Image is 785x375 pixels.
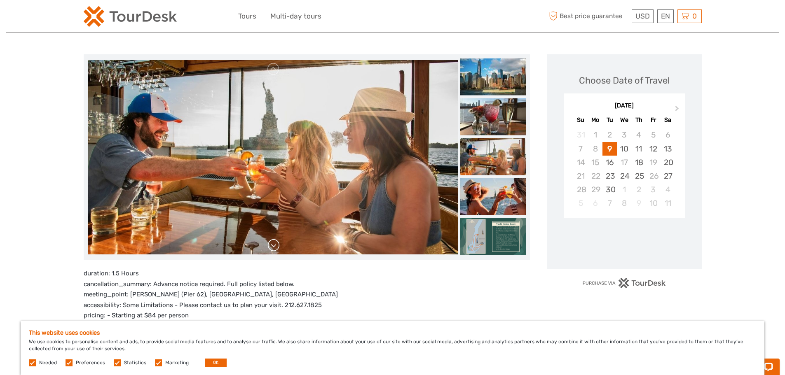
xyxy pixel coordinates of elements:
img: e123e352f2364d70b7ed55aadf0dc5ec_slider_thumbnail.jpg [460,138,526,175]
label: Marketing [165,359,189,366]
div: Choose Tuesday, September 9th, 2025 [602,142,617,156]
div: Not available Sunday, August 31st, 2025 [574,128,588,142]
img: eba4c02db3de45608227214f3ae42156_slider_thumbnail.jpg [460,58,526,95]
button: Next Month [671,104,684,117]
div: Sa [661,114,675,126]
div: Tu [602,114,617,126]
button: Open LiveChat chat widget [95,13,105,23]
div: Choose Tuesday, October 7th, 2025 [602,196,617,210]
img: 2254-3441b4b5-4e5f-4d00-b396-31f1d84a6ebf_logo_small.png [84,6,177,27]
button: OK [205,359,227,367]
div: Choose Tuesday, September 30th, 2025 [602,183,617,196]
div: Not available Monday, October 6th, 2025 [588,196,602,210]
div: Choose Saturday, September 20th, 2025 [661,156,675,169]
div: Not available Sunday, October 5th, 2025 [574,196,588,210]
div: Choose Saturday, September 27th, 2025 [661,169,675,183]
p: Chat now [12,14,93,21]
div: Choose Wednesday, October 8th, 2025 [617,196,631,210]
div: Not available Friday, September 5th, 2025 [646,128,661,142]
div: Choose Friday, October 10th, 2025 [646,196,661,210]
a: Tours [238,10,256,22]
div: Not available Wednesday, September 17th, 2025 [617,156,631,169]
div: Choose Wednesday, September 24th, 2025 [617,169,631,183]
div: Th [632,114,646,126]
img: e123e352f2364d70b7ed55aadf0dc5ec_main_slider.jpg [88,60,458,254]
label: Preferences [76,359,105,366]
div: Choose Thursday, September 11th, 2025 [632,142,646,156]
div: Not available Sunday, September 28th, 2025 [574,183,588,196]
div: Not available Monday, September 8th, 2025 [588,142,602,156]
div: Choose Wednesday, September 10th, 2025 [617,142,631,156]
span: 0 [691,12,698,20]
div: Choose Thursday, September 25th, 2025 [632,169,646,183]
div: Not available Sunday, September 21st, 2025 [574,169,588,183]
img: 685aa6e57b75434abc0cdfbd3e03e9a9_slider_thumbnail.jpg [460,178,526,215]
span: Best price guarantee [547,9,630,23]
div: month 2025-09 [566,128,682,210]
div: Not available Monday, September 29th, 2025 [588,183,602,196]
div: Choose Saturday, September 13th, 2025 [661,142,675,156]
img: PurchaseViaTourDesk.png [582,278,666,288]
div: We use cookies to personalise content and ads, to provide social media features and to analyse ou... [21,321,764,375]
span: USD [635,12,650,20]
div: Not available Saturday, September 6th, 2025 [661,128,675,142]
img: 1e0b9637b353457d9c5c4e8ddff36255_slider_thumbnail.jpg [460,98,526,135]
div: Not available Monday, September 15th, 2025 [588,156,602,169]
div: Not available Monday, September 1st, 2025 [588,128,602,142]
div: Choose Thursday, October 2nd, 2025 [632,183,646,196]
div: Su [574,114,588,126]
label: Statistics [124,359,146,366]
div: Choose Thursday, September 18th, 2025 [632,156,646,169]
div: Not available Sunday, September 14th, 2025 [574,156,588,169]
div: Not available Sunday, September 7th, 2025 [574,142,588,156]
div: Choose Wednesday, October 1st, 2025 [617,183,631,196]
div: Not available Thursday, October 9th, 2025 [632,196,646,210]
div: Choose Tuesday, September 16th, 2025 [602,156,617,169]
div: Fr [646,114,661,126]
div: Not available Friday, September 19th, 2025 [646,156,661,169]
h5: This website uses cookies [29,329,756,336]
div: Choose Saturday, October 4th, 2025 [661,183,675,196]
div: Not available Thursday, September 4th, 2025 [632,128,646,142]
div: Choose Friday, October 3rd, 2025 [646,183,661,196]
img: 4a7c98d71c1d4198af0f805a95d51abb_slider_thumbnail.jpg [460,218,526,255]
a: Multi-day tours [270,10,321,22]
div: [DATE] [564,102,685,110]
label: Needed [39,359,57,366]
div: Not available Tuesday, September 2nd, 2025 [602,128,617,142]
div: Not available Monday, September 22nd, 2025 [588,169,602,183]
div: Choose Date of Travel [579,74,670,87]
div: Choose Tuesday, September 23rd, 2025 [602,169,617,183]
div: Not available Wednesday, September 3rd, 2025 [617,128,631,142]
div: Mo [588,114,602,126]
div: Choose Friday, September 12th, 2025 [646,142,661,156]
div: Not available Friday, September 26th, 2025 [646,169,661,183]
div: EN [657,9,674,23]
p: duration: 1.5 Hours cancellation_summary: Advance notice required. Full policy listed below. meet... [84,268,530,331]
div: Loading... [622,239,627,245]
div: We [617,114,631,126]
div: Choose Saturday, October 11th, 2025 [661,196,675,210]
